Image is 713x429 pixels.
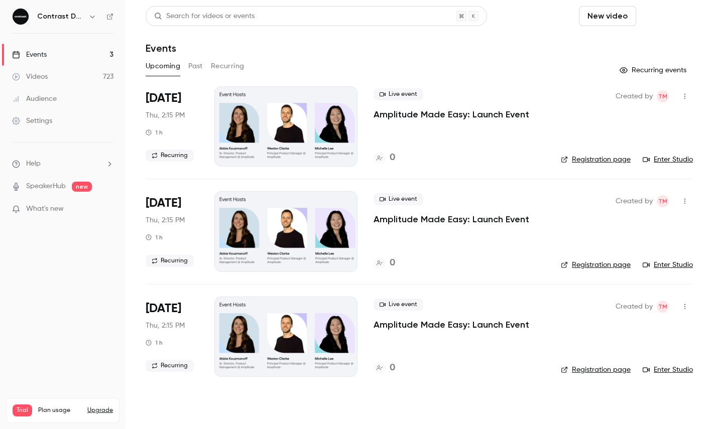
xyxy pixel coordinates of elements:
a: 0 [374,256,395,270]
button: Past [188,58,203,74]
span: Trial [13,404,32,416]
div: Events [12,50,47,60]
div: Settings [12,116,52,126]
a: Registration page [561,365,631,375]
div: 1 h [146,233,163,241]
div: Audience [12,94,57,104]
span: What's new [26,204,64,214]
span: Live event [374,88,423,100]
h4: 0 [390,151,395,165]
h6: Contrast Demos [37,12,84,22]
span: Recurring [146,255,194,267]
span: Plan usage [38,406,81,414]
a: 0 [374,361,395,375]
div: Videos [12,72,48,82]
a: Enter Studio [643,365,693,375]
div: Search for videos or events [154,11,255,22]
a: Registration page [561,155,631,165]
button: New video [579,6,636,26]
button: Upgrade [87,406,113,414]
span: Recurring [146,360,194,372]
span: Live event [374,193,423,205]
span: Tim Minton [657,301,669,313]
img: Contrast Demos [13,9,29,25]
div: 1 h [146,339,163,347]
span: Recurring [146,150,194,162]
span: [DATE] [146,301,181,317]
h1: Events [146,42,176,54]
div: Oct 9 Thu, 1:15 PM (Europe/London) [146,191,198,271]
div: 1 h [146,128,163,136]
button: Upcoming [146,58,180,74]
span: Thu, 2:15 PM [146,110,185,120]
a: Amplitude Made Easy: Launch Event [374,213,529,225]
a: Registration page [561,260,631,270]
a: SpeakerHub [26,181,66,192]
span: TM [658,90,667,102]
span: Help [26,159,41,169]
span: Tim Minton [657,195,669,207]
span: Tim Minton [657,90,669,102]
button: Recurring events [615,62,693,78]
button: Recurring [211,58,245,74]
span: Created by [616,301,653,313]
span: TM [658,195,667,207]
a: Amplitude Made Easy: Launch Event [374,108,529,120]
div: Oct 16 Thu, 1:15 PM (Europe/London) [146,297,198,377]
span: Created by [616,195,653,207]
div: Oct 2 Thu, 1:15 PM (Europe/London) [146,86,198,167]
a: Enter Studio [643,155,693,165]
h4: 0 [390,361,395,375]
span: [DATE] [146,195,181,211]
span: [DATE] [146,90,181,106]
a: Amplitude Made Easy: Launch Event [374,319,529,331]
a: Enter Studio [643,260,693,270]
span: Thu, 2:15 PM [146,215,185,225]
h4: 0 [390,256,395,270]
span: Created by [616,90,653,102]
span: Thu, 2:15 PM [146,321,185,331]
span: new [72,182,92,192]
button: Schedule [640,6,693,26]
span: Live event [374,299,423,311]
li: help-dropdown-opener [12,159,113,169]
a: 0 [374,151,395,165]
span: TM [658,301,667,313]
